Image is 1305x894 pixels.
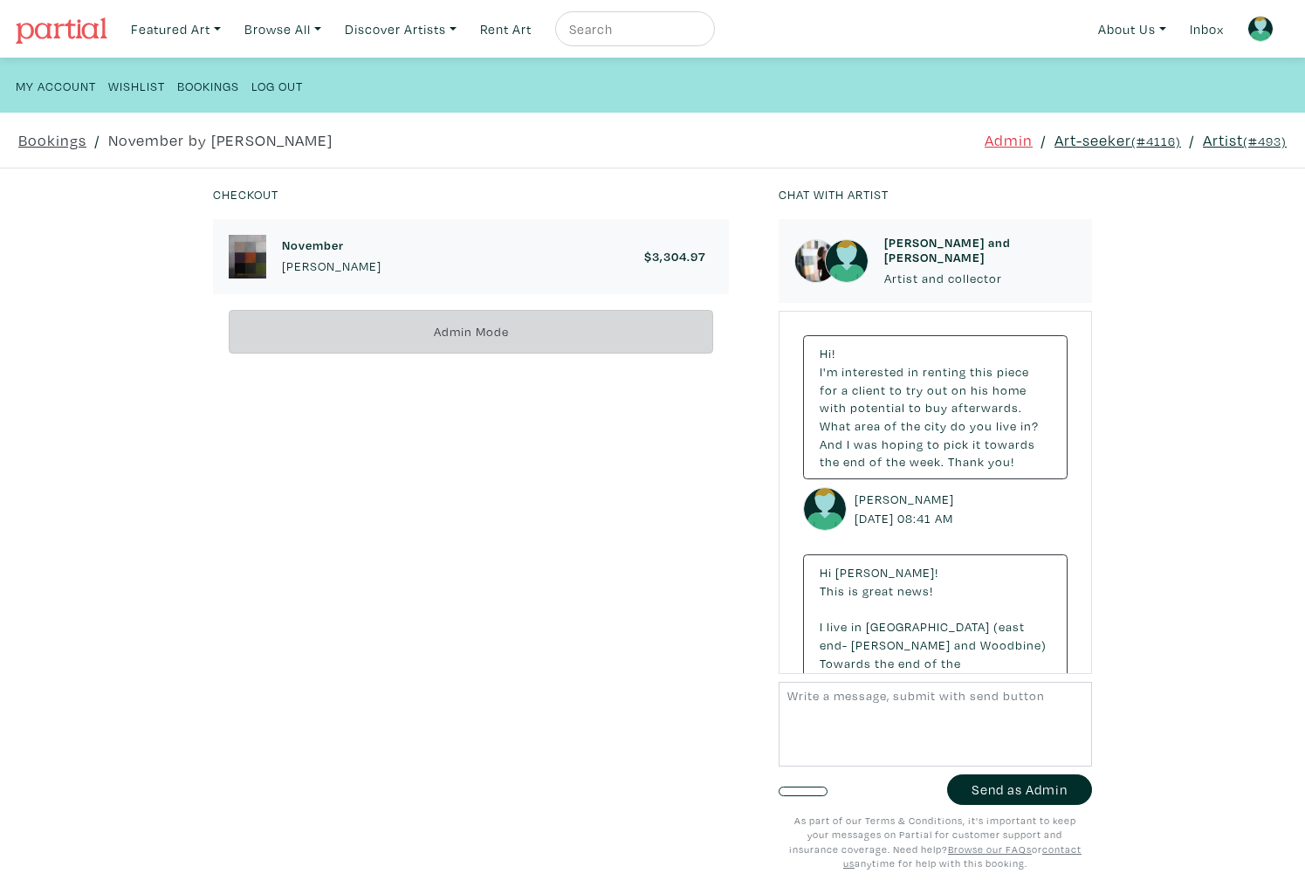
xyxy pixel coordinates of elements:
[229,235,266,279] img: phpThumb.php
[820,363,838,380] span: I'm
[971,382,989,398] span: his
[177,73,239,97] a: Bookings
[282,257,381,276] p: [PERSON_NAME]
[985,128,1033,152] a: Admin
[951,382,967,398] span: on
[948,842,1032,856] a: Browse our FAQs
[835,564,938,581] span: [PERSON_NAME]!
[820,382,838,398] span: for
[1054,128,1181,152] a: Art-seeker(#4116)
[803,487,847,531] img: avatar.png
[213,186,278,203] small: Checkout
[889,382,903,398] span: to
[969,672,988,689] span: Let
[944,436,969,452] span: pick
[652,248,705,265] span: 3,304.97
[789,814,1082,870] small: As part of our Terms & Conditions, it's important to keep your messages on Partial for customer s...
[951,417,966,434] span: do
[1247,16,1274,42] img: avatar.png
[992,382,1027,398] span: home
[855,490,958,527] small: [PERSON_NAME] [DATE] 08:41 AM
[884,235,1076,265] h6: [PERSON_NAME] and [PERSON_NAME]
[884,417,897,434] span: of
[941,655,961,671] span: the
[927,382,948,398] span: out
[869,453,883,470] span: of
[820,417,851,434] span: What
[177,78,239,94] small: Bookings
[1013,672,1047,689] span: know
[886,453,906,470] span: the
[843,453,866,470] span: end
[820,345,835,361] span: Hi!
[16,78,96,94] small: My Account
[884,269,1076,288] p: Artist and collector
[997,363,1029,380] span: piece
[927,436,940,452] span: to
[123,11,229,47] a: Featured Art
[108,73,165,97] a: Wishlist
[820,655,871,671] span: Towards
[970,417,992,434] span: you
[924,655,938,671] span: of
[251,73,303,97] a: Log Out
[946,672,965,689] span: up.
[875,655,895,671] span: the
[644,249,713,264] a: $3,304.97
[229,310,713,354] div: Admin Mode
[862,582,894,599] span: great
[1131,133,1181,149] small: (#4116)
[820,399,847,416] span: with
[985,436,1035,452] span: towards
[947,774,1092,805] button: Send as Admin
[917,672,943,689] span: pick
[820,636,848,653] span: end-
[237,11,329,47] a: Browse All
[337,11,464,47] a: Discover Artists
[851,636,951,653] span: [PERSON_NAME]
[472,11,539,47] a: Rent Art
[1020,417,1039,434] span: in?
[251,78,303,94] small: Log Out
[94,128,100,152] span: /
[866,618,990,635] span: [GEOGRAPHIC_DATA]
[897,582,933,599] span: news!
[855,417,881,434] span: area
[827,618,848,635] span: live
[18,128,86,152] a: Bookings
[567,18,698,40] input: Search
[972,436,981,452] span: it
[850,399,905,416] span: potential
[869,672,892,689] span: fine
[825,239,869,283] img: avatar.png
[925,399,948,416] span: buy
[1243,133,1287,149] small: (#493)
[909,399,922,416] span: to
[988,453,1014,470] span: you!
[906,382,924,398] span: try
[843,842,1082,870] a: contact us
[820,564,832,581] span: Hi
[820,436,843,452] span: And
[954,636,977,653] span: and
[282,237,381,275] a: November [PERSON_NAME]
[852,382,886,398] span: client
[1090,11,1174,47] a: About Us
[108,78,165,94] small: Wishlist
[282,237,381,252] h6: November
[896,672,914,689] span: for
[847,436,850,452] span: I
[644,249,705,264] h6: $
[108,128,333,152] a: November by [PERSON_NAME]
[841,363,904,380] span: interested
[924,417,947,434] span: city
[851,618,862,635] span: in
[779,186,889,203] small: Chat with artist
[794,239,838,283] img: phpThumb.php
[820,582,845,599] span: This
[980,636,1047,653] span: Woodbine)
[992,672,1010,689] span: me
[854,436,878,452] span: was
